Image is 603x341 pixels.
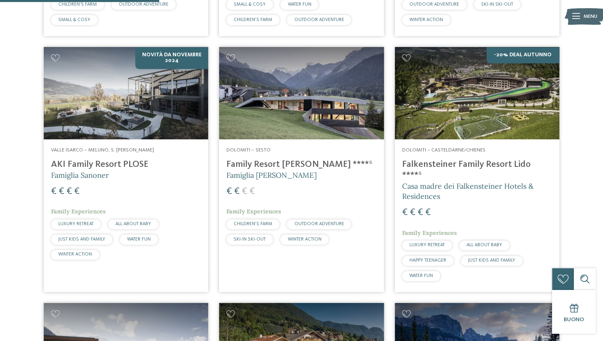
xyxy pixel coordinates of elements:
[219,47,384,139] img: Family Resort Rainer ****ˢ
[564,317,584,322] span: Buono
[66,187,72,196] span: €
[249,187,255,196] span: €
[402,181,534,201] span: Casa madre dei Falkensteiner Hotels & Residences
[425,208,431,217] span: €
[552,290,596,334] a: Buono
[58,252,92,257] span: WINTER ACTION
[58,17,90,22] span: SMALL & COSY
[402,229,457,237] span: Family Experiences
[74,187,80,196] span: €
[219,47,384,292] a: Cercate un hotel per famiglie? Qui troverete solo i migliori! Dolomiti – Sesto Family Resort [PER...
[234,2,266,7] span: SMALL & COSY
[288,2,311,7] span: WATER FUN
[58,237,105,242] span: JUST KIDS AND FAMILY
[418,208,423,217] span: €
[58,2,97,7] span: CHILDREN’S FARM
[226,187,232,196] span: €
[44,47,208,139] img: Cercate un hotel per famiglie? Qui troverete solo i migliori!
[242,187,247,196] span: €
[58,222,94,226] span: LUXURY RETREAT
[226,159,376,170] h4: Family Resort [PERSON_NAME] ****ˢ
[402,159,552,181] h4: Falkensteiner Family Resort Lido ****ˢ
[51,187,57,196] span: €
[481,2,513,7] span: SKI-IN SKI-OUT
[115,222,151,226] span: ALL ABOUT BABY
[234,187,240,196] span: €
[51,208,106,215] span: Family Experiences
[44,47,208,292] a: Cercate un hotel per famiglie? Qui troverete solo i migliori! NOVITÀ da novembre 2024 Valle Isarc...
[402,147,486,153] span: Dolomiti – Casteldarne/Chienes
[409,243,445,247] span: LUXURY RETREAT
[51,159,201,170] h4: AKI Family Resort PLOSE
[409,273,433,278] span: WATER FUN
[226,208,281,215] span: Family Experiences
[51,147,154,153] span: Valle Isarco – Meluno, S. [PERSON_NAME]
[395,47,559,292] a: Cercate un hotel per famiglie? Qui troverete solo i migliori! -20% Deal Autunno Dolomiti – Castel...
[119,2,168,7] span: OUTDOOR ADVENTURE
[234,17,272,22] span: CHILDREN’S FARM
[226,170,316,180] span: Famiglia [PERSON_NAME]
[226,147,271,153] span: Dolomiti – Sesto
[410,208,415,217] span: €
[234,237,266,242] span: SKI-IN SKI-OUT
[395,47,559,139] img: Cercate un hotel per famiglie? Qui troverete solo i migliori!
[409,258,446,263] span: HAPPY TEENAGER
[294,17,344,22] span: OUTDOOR ADVENTURE
[409,17,443,22] span: WINTER ACTION
[294,222,344,226] span: OUTDOOR ADVENTURE
[234,222,272,226] span: CHILDREN’S FARM
[59,187,64,196] span: €
[467,243,502,247] span: ALL ABOUT BABY
[468,258,515,263] span: JUST KIDS AND FAMILY
[51,170,109,180] span: Famiglia Sanoner
[402,208,408,217] span: €
[288,237,321,242] span: WINTER ACTION
[127,237,151,242] span: WATER FUN
[409,2,459,7] span: OUTDOOR ADVENTURE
